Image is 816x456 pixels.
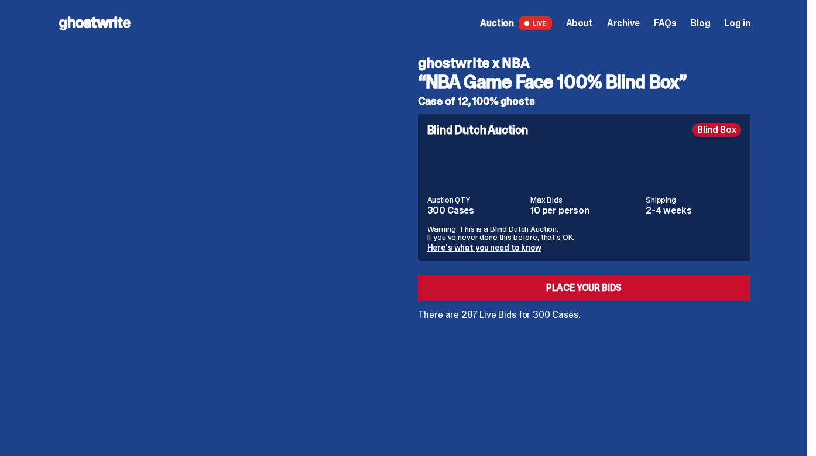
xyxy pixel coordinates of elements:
h3: “NBA Game Face 100% Blind Box” [418,73,750,91]
a: FAQs [654,19,677,28]
h5: Case of 12, 100% ghosts [418,96,750,107]
a: Archive [607,19,640,28]
a: Log in [724,19,750,28]
dd: 300 Cases [427,206,524,215]
a: Here's what you need to know [427,242,541,253]
div: Blind Box [692,123,741,137]
span: LIVE [519,16,552,30]
a: Auction LIVE [480,16,551,30]
h4: ghostwrite x NBA [418,56,750,70]
dt: Max Bids [530,196,639,204]
dt: Shipping [646,196,741,204]
a: Blog [691,19,710,28]
dt: Auction QTY [427,196,524,204]
dd: 10 per person [530,206,639,215]
p: Warning: This is a Blind Dutch Auction. If you’ve never done this before, that’s OK. [427,225,741,241]
span: Auction [480,19,514,28]
p: There are 287 Live Bids for 300 Cases. [418,310,750,320]
a: Place your Bids [418,275,750,301]
h4: Blind Dutch Auction [427,124,528,136]
a: About [566,19,593,28]
dd: 2-4 weeks [646,206,741,215]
